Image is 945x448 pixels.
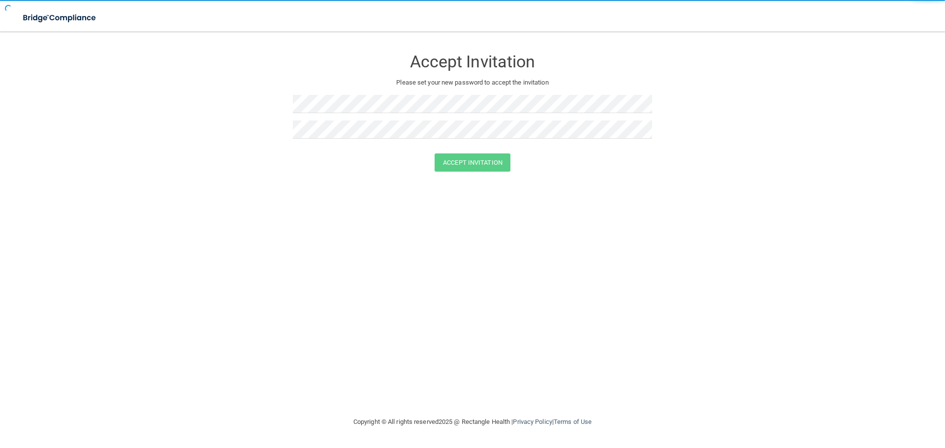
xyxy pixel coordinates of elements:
a: Terms of Use [554,418,592,425]
a: Privacy Policy [513,418,552,425]
p: Please set your new password to accept the invitation [300,77,645,89]
img: bridge_compliance_login_screen.278c3ca4.svg [15,8,105,28]
div: Copyright © All rights reserved 2025 @ Rectangle Health | | [293,406,652,438]
h3: Accept Invitation [293,53,652,71]
button: Accept Invitation [435,153,510,172]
